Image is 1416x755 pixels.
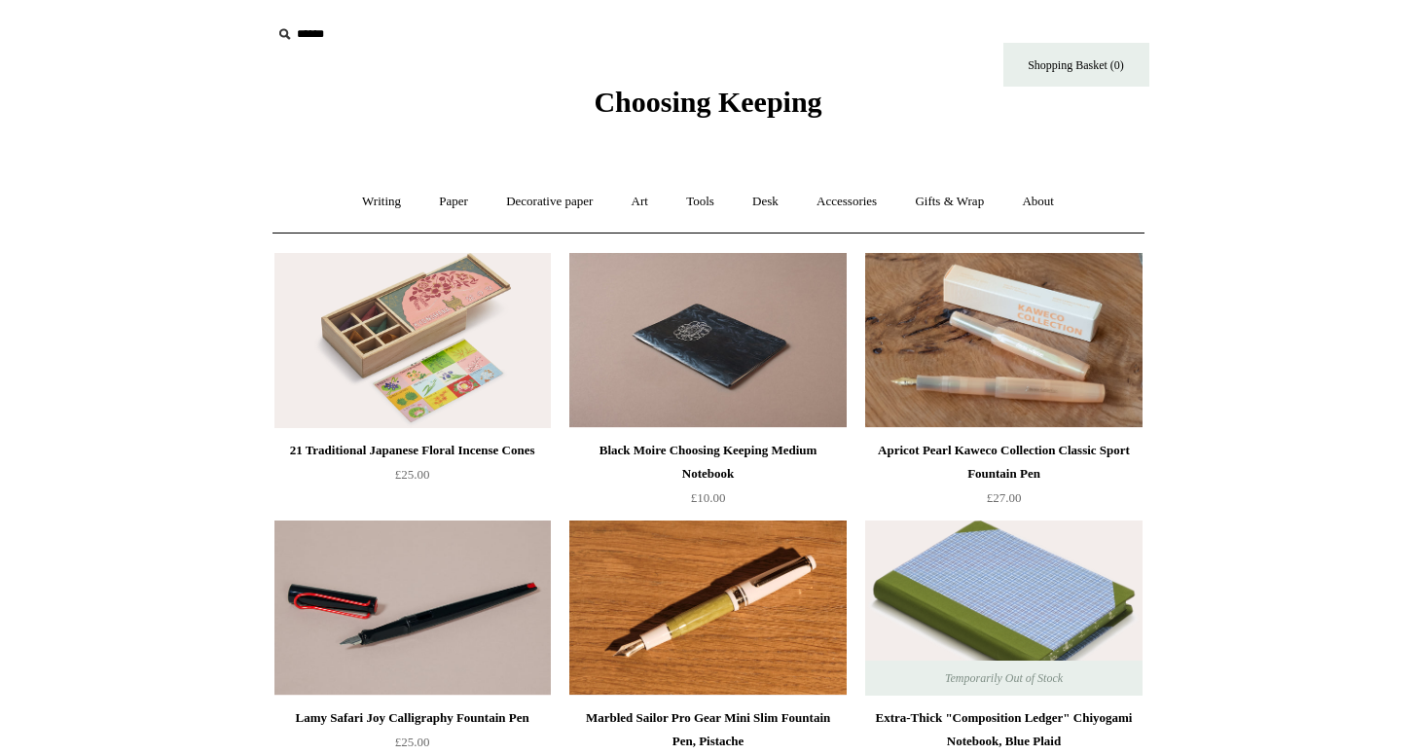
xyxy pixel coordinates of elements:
img: Black Moire Choosing Keeping Medium Notebook [569,253,846,428]
div: Lamy Safari Joy Calligraphy Fountain Pen [279,706,546,730]
a: Decorative paper [489,176,610,228]
div: Extra-Thick "Composition Ledger" Chiyogami Notebook, Blue Plaid [870,706,1137,753]
img: Apricot Pearl Kaweco Collection Classic Sport Fountain Pen [865,253,1142,428]
a: Accessories [799,176,894,228]
a: About [1004,176,1071,228]
a: Marbled Sailor Pro Gear Mini Slim Fountain Pen, Pistache Marbled Sailor Pro Gear Mini Slim Founta... [569,521,846,696]
img: Extra-Thick "Composition Ledger" Chiyogami Notebook, Blue Plaid [865,521,1142,696]
a: Lamy Safari Joy Calligraphy Fountain Pen Lamy Safari Joy Calligraphy Fountain Pen [274,521,551,696]
div: Apricot Pearl Kaweco Collection Classic Sport Fountain Pen [870,439,1137,485]
a: Apricot Pearl Kaweco Collection Classic Sport Fountain Pen Apricot Pearl Kaweco Collection Classi... [865,253,1142,428]
span: £27.00 [987,490,1022,505]
a: 21 Traditional Japanese Floral Incense Cones 21 Traditional Japanese Floral Incense Cones [274,253,551,428]
a: Black Moire Choosing Keeping Medium Notebook £10.00 [569,439,846,519]
a: Choosing Keeping [594,101,821,115]
span: £25.00 [395,467,430,482]
a: Extra-Thick "Composition Ledger" Chiyogami Notebook, Blue Plaid Extra-Thick "Composition Ledger" ... [865,521,1142,696]
a: Tools [669,176,732,228]
a: Apricot Pearl Kaweco Collection Classic Sport Fountain Pen £27.00 [865,439,1142,519]
span: £25.00 [395,735,430,749]
img: Lamy Safari Joy Calligraphy Fountain Pen [274,521,551,696]
a: Writing [345,176,418,228]
a: Paper [421,176,486,228]
img: Marbled Sailor Pro Gear Mini Slim Fountain Pen, Pistache [569,521,846,696]
a: Art [614,176,666,228]
div: Marbled Sailor Pro Gear Mini Slim Fountain Pen, Pistache [574,706,841,753]
a: Desk [735,176,796,228]
div: Black Moire Choosing Keeping Medium Notebook [574,439,841,485]
a: Black Moire Choosing Keeping Medium Notebook Black Moire Choosing Keeping Medium Notebook [569,253,846,428]
a: Gifts & Wrap [897,176,1001,228]
span: £10.00 [691,490,726,505]
a: Shopping Basket (0) [1003,43,1149,87]
div: 21 Traditional Japanese Floral Incense Cones [279,439,546,462]
img: 21 Traditional Japanese Floral Incense Cones [274,253,551,428]
span: Choosing Keeping [594,86,821,118]
a: 21 Traditional Japanese Floral Incense Cones £25.00 [274,439,551,519]
span: Temporarily Out of Stock [926,661,1082,696]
